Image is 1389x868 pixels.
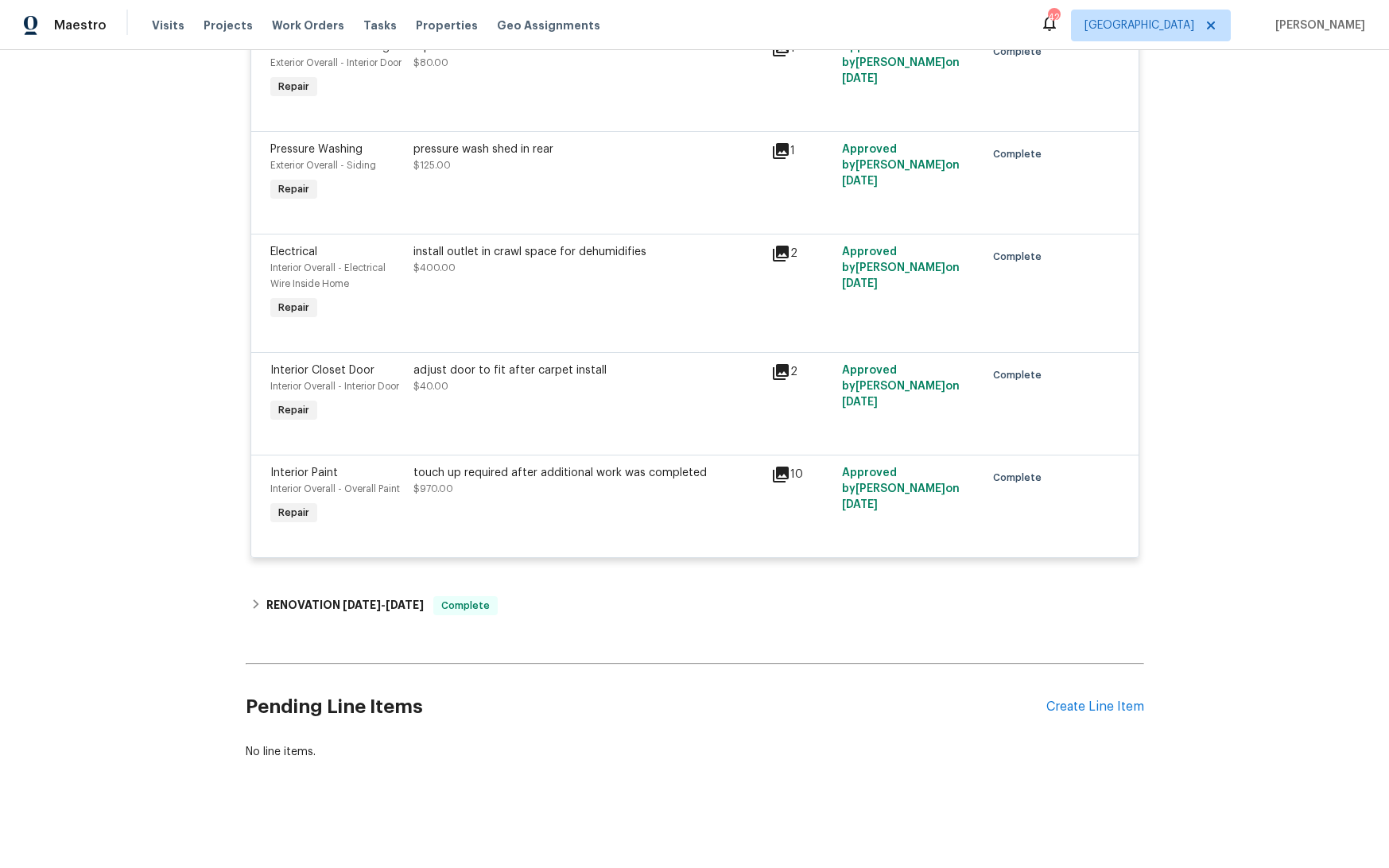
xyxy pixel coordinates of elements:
span: Approved by [PERSON_NAME] on [842,365,960,408]
div: touch up required after additional work was completed [413,465,762,481]
span: [DATE] [386,599,424,610]
span: Repair [272,181,316,197]
div: 2 [771,244,833,263]
span: - [343,599,424,610]
span: Repair [272,79,316,95]
span: Work Orders [272,17,344,33]
span: Repair [272,505,316,521]
span: Interior Paint [270,467,338,479]
span: Repair [272,300,316,316]
span: Complete [435,598,496,614]
span: Complete [993,249,1048,265]
span: $970.00 [413,484,453,494]
span: Approved by [PERSON_NAME] on [842,246,960,289]
span: Interior Closet Door [270,365,374,376]
h2: Pending Line Items [246,670,1046,744]
span: Complete [993,470,1048,486]
span: Maestro [54,17,107,33]
span: [DATE] [842,176,878,187]
span: Approved by [PERSON_NAME] on [842,41,960,84]
span: Interior Overall - Interior Door [270,382,399,391]
span: [PERSON_NAME] [1269,17,1365,33]
span: $40.00 [413,382,448,391]
span: $125.00 [413,161,451,170]
span: Electrical [270,246,317,258]
span: Approved by [PERSON_NAME] on [842,467,960,510]
div: No line items. [246,744,1144,760]
span: Repair [272,402,316,418]
div: RENOVATION [DATE]-[DATE]Complete [246,587,1144,625]
span: Exterior Overall - Siding [270,161,376,170]
span: Exterior Overall - Interior Door [270,58,402,68]
div: 2 [771,362,833,382]
div: Create Line Item [1046,699,1144,715]
div: pressure wash shed in rear [413,141,762,157]
span: [GEOGRAPHIC_DATA] [1084,17,1194,33]
span: [DATE] [842,397,878,408]
span: Interior Overall - Electrical Wire Inside Home [270,263,386,289]
span: [DATE] [842,278,878,289]
span: [DATE] [842,73,878,84]
div: 42 [1048,10,1059,25]
span: Complete [993,146,1048,162]
span: [DATE] [343,599,381,610]
span: Geo Assignments [497,17,600,33]
span: [DATE] [842,499,878,510]
div: adjust door to fit after carpet install [413,362,762,378]
div: 10 [771,465,833,484]
span: Visits [152,17,184,33]
h6: RENOVATION [266,596,424,615]
span: Projects [204,17,253,33]
span: Complete [993,44,1048,60]
div: 1 [771,141,833,161]
span: Approved by [PERSON_NAME] on [842,144,960,187]
span: Complete [993,367,1048,383]
span: Properties [416,17,478,33]
span: Interior Overall - Overall Paint [270,484,400,494]
span: $400.00 [413,263,456,273]
div: install outlet in crawl space for dehumidifies [413,244,762,260]
span: Tasks [363,20,397,31]
span: $80.00 [413,58,448,68]
span: Pressure Washing [270,144,363,155]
